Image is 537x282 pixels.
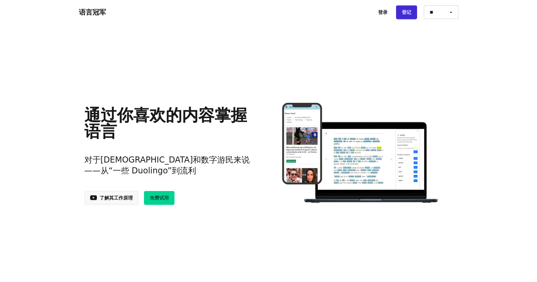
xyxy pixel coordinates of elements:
img: 在线学习语言 [269,103,453,204]
font: 登录 [378,10,388,15]
a: 了解其工作原理 [84,191,139,205]
a: 免费试用 [144,191,174,205]
font: 通过你喜欢的内容掌握语言 [84,106,247,141]
font: 免费试用 [150,195,169,200]
a: 登录 [372,5,393,19]
a: 语言冠军 [79,8,106,16]
a: 登记 [396,5,417,19]
font: 对于[DEMOGRAPHIC_DATA]和数字游民来说——从“一些 Duolingo”到流利 [84,155,250,175]
font: 了解其工作原理 [100,195,133,200]
font: 登记 [402,10,411,15]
